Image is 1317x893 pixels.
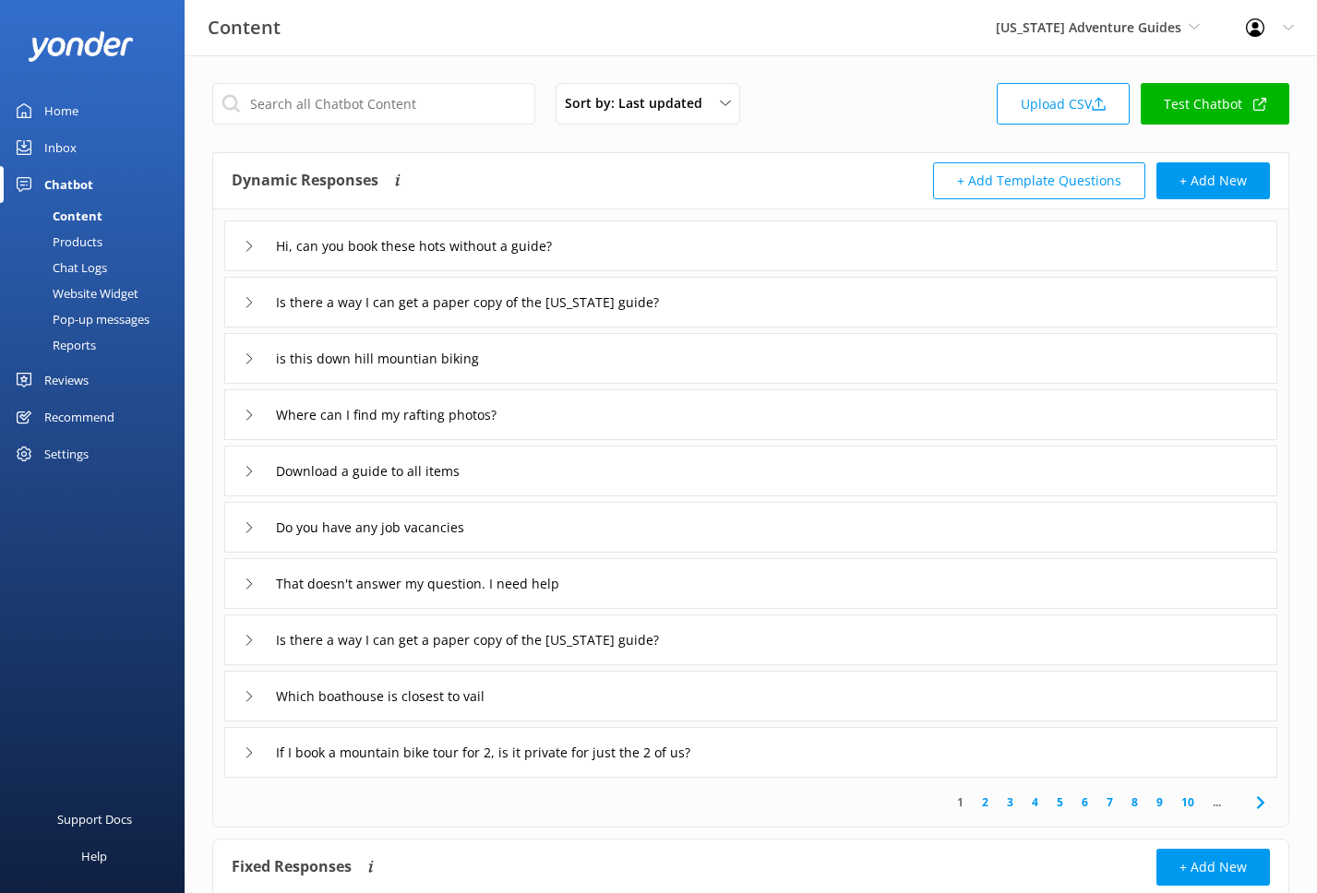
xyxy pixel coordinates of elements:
a: Test Chatbot [1141,83,1289,125]
div: Products [11,229,102,255]
a: 1 [948,793,973,811]
div: Recommend [44,399,114,435]
a: 9 [1147,793,1172,811]
div: Chat Logs [11,255,107,280]
a: 3 [998,793,1023,811]
a: 7 [1097,793,1122,811]
div: Reviews [44,362,89,399]
div: Home [44,92,78,129]
a: 2 [973,793,998,811]
a: Reports [11,332,185,358]
a: 8 [1122,793,1147,811]
div: Support Docs [57,801,132,838]
a: 4 [1023,793,1048,811]
input: Search all Chatbot Content [212,83,535,125]
div: Settings [44,435,89,472]
a: Pop-up messages [11,306,185,332]
a: Website Widget [11,280,185,306]
div: Help [81,838,107,875]
a: 6 [1072,793,1097,811]
div: Content [11,203,102,229]
h3: Content [208,13,281,42]
a: Content [11,203,185,229]
span: ... [1203,793,1230,811]
button: + Add New [1156,162,1270,199]
button: + Add Template Questions [933,162,1145,199]
a: Upload CSV [997,83,1130,125]
a: 10 [1172,793,1203,811]
div: Website Widget [11,280,138,306]
button: + Add New [1156,849,1270,886]
span: Sort by: Last updated [565,93,713,113]
div: Inbox [44,129,77,166]
h4: Fixed Responses [232,849,352,886]
a: Chat Logs [11,255,185,280]
div: Chatbot [44,166,93,203]
a: Products [11,229,185,255]
img: yonder-white-logo.png [28,31,134,62]
div: Pop-up messages [11,306,150,332]
span: [US_STATE] Adventure Guides [996,18,1181,36]
h4: Dynamic Responses [232,162,378,199]
div: Reports [11,332,96,358]
a: 5 [1048,793,1072,811]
